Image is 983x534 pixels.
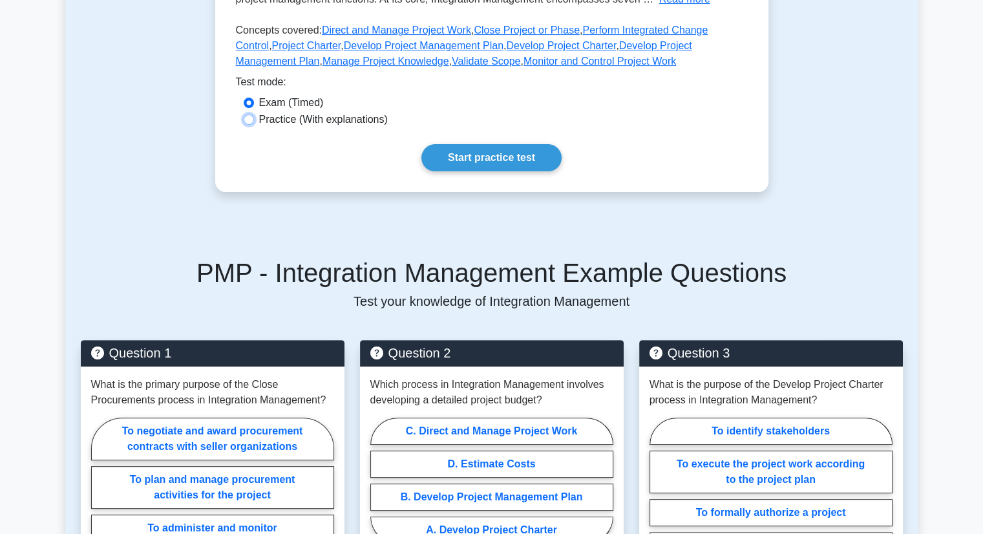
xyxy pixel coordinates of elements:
[272,40,341,51] a: Project Charter
[474,25,580,36] a: Close Project or Phase
[91,377,334,408] p: What is the primary purpose of the Close Procurements process in Integration Management?
[650,377,893,408] p: What is the purpose of the Develop Project Charter process in Integration Management?
[236,23,748,74] p: Concepts covered: , , , , , , , , ,
[81,257,903,288] h5: PMP - Integration Management Example Questions
[370,418,613,445] label: C. Direct and Manage Project Work
[523,56,676,67] a: Monitor and Control Project Work
[236,74,748,95] div: Test mode:
[370,451,613,478] label: D. Estimate Costs
[91,345,334,361] h5: Question 1
[91,466,334,509] label: To plan and manage procurement activities for the project
[452,56,520,67] a: Validate Scope
[506,40,616,51] a: Develop Project Charter
[421,144,562,171] a: Start practice test
[650,451,893,493] label: To execute the project work according to the project plan
[322,56,449,67] a: Manage Project Knowledge
[344,40,503,51] a: Develop Project Management Plan
[259,95,324,111] label: Exam (Timed)
[650,499,893,526] label: To formally authorize a project
[370,345,613,361] h5: Question 2
[370,377,613,408] p: Which process in Integration Management involves developing a detailed project budget?
[650,418,893,445] label: To identify stakeholders
[81,294,903,309] p: Test your knowledge of Integration Management
[650,345,893,361] h5: Question 3
[259,112,388,127] label: Practice (With explanations)
[370,484,613,511] label: B. Develop Project Management Plan
[236,25,708,51] a: Perform Integrated Change Control
[91,418,334,460] label: To negotiate and award procurement contracts with seller organizations
[322,25,471,36] a: Direct and Manage Project Work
